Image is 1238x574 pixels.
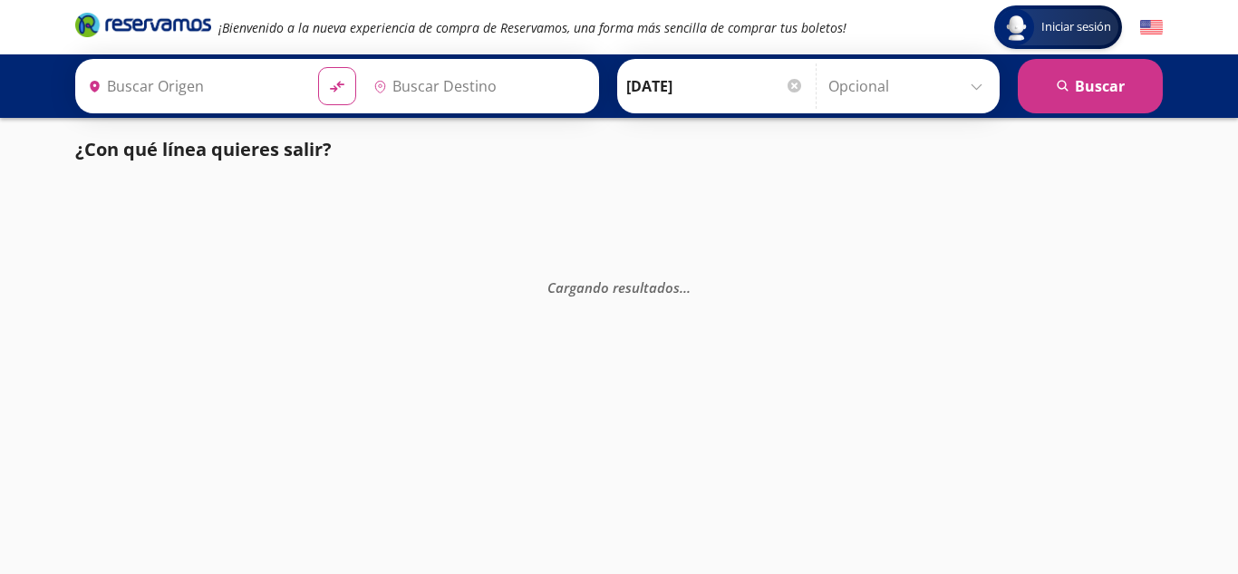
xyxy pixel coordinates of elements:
button: Buscar [1018,59,1163,113]
p: ¿Con qué línea quieres salir? [75,136,332,163]
span: . [683,277,687,296]
input: Elegir Fecha [626,63,804,109]
input: Buscar Destino [366,63,589,109]
span: . [680,277,683,296]
em: Cargando resultados [547,277,691,296]
em: ¡Bienvenido a la nueva experiencia de compra de Reservamos, una forma más sencilla de comprar tus... [218,19,846,36]
a: Brand Logo [75,11,211,44]
input: Opcional [828,63,991,109]
span: . [687,277,691,296]
i: Brand Logo [75,11,211,38]
span: Iniciar sesión [1034,18,1118,36]
button: English [1140,16,1163,39]
input: Buscar Origen [81,63,304,109]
